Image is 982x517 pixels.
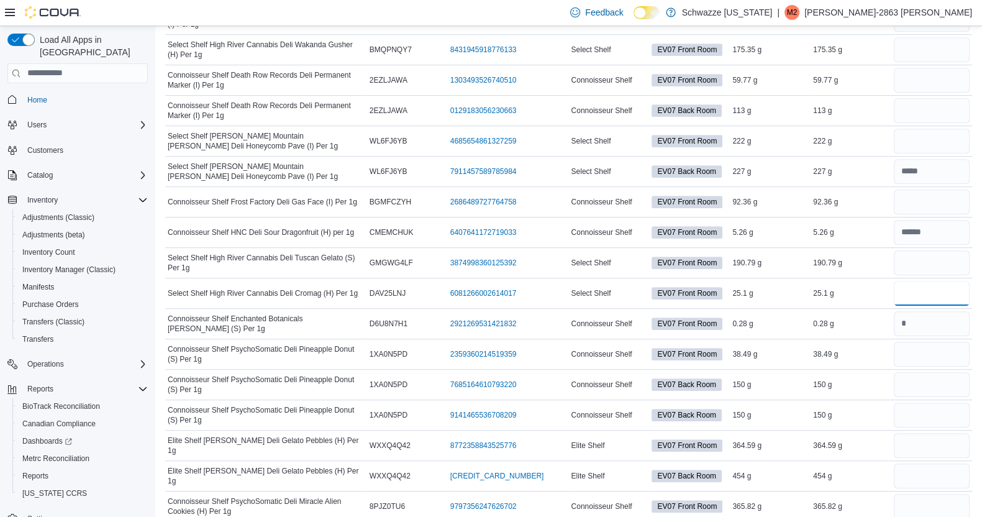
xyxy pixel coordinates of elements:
span: D6U8N7H1 [370,319,407,329]
div: 5.26 g [730,225,811,240]
span: Inventory [27,195,58,205]
span: EV07 Front Room [652,257,722,269]
a: Transfers [17,332,58,347]
span: Select Shelf [571,167,611,176]
span: Transfers [22,334,53,344]
span: Reports [17,469,148,483]
span: Home [22,92,148,108]
button: Inventory [22,193,63,208]
span: Reports [27,384,53,394]
button: BioTrack Reconciliation [12,398,153,415]
div: 150 g [730,377,811,392]
a: 3874998360125392 [450,258,517,268]
div: 227 g [730,164,811,179]
span: EV07 Front Room [652,348,722,360]
span: CMEMCHUK [370,227,414,237]
span: EV07 Back Room [652,409,722,421]
a: 0129183056230663 [450,106,517,116]
span: Inventory [22,193,148,208]
div: 364.59 g [730,438,811,453]
div: 365.82 g [730,499,811,514]
span: Connoisseur Shelf [571,380,632,390]
a: Dashboards [17,434,77,449]
button: Home [2,91,153,109]
span: EV07 Front Room [657,501,717,512]
a: [CREDIT_CARD_NUMBER] [450,471,544,481]
span: EV07 Back Room [657,409,716,421]
button: Customers [2,141,153,159]
span: EV07 Front Room [652,135,722,147]
span: EV07 Front Room [652,43,722,56]
div: 0.28 g [811,316,891,331]
span: EV07 Front Room [652,439,722,452]
span: Canadian Compliance [22,419,96,429]
span: Inventory Count [22,247,75,257]
a: 6081266002614017 [450,288,517,298]
p: Schwazze [US_STATE] [682,5,773,20]
span: EV07 Front Room [657,257,717,268]
button: Transfers [12,331,153,348]
div: 190.79 g [811,255,891,270]
span: Canadian Compliance [17,416,148,431]
div: 175.35 g [730,42,811,57]
span: Purchase Orders [17,297,148,312]
span: Manifests [22,282,54,292]
span: Transfers (Classic) [17,314,148,329]
button: Adjustments (Classic) [12,209,153,226]
span: Metrc Reconciliation [17,451,148,466]
span: Connoisseur Shelf PsychoSomatic Deli Pineapple Donut (S) Per 1g [168,375,365,395]
span: BGMFCZYH [370,197,411,207]
span: [US_STATE] CCRS [22,488,87,498]
button: Catalog [22,168,58,183]
span: EV07 Front Room [657,227,717,238]
span: Feedback [585,6,623,19]
span: 2EZLJAWA [370,75,407,85]
button: Inventory Manager (Classic) [12,261,153,278]
div: 175.35 g [811,42,891,57]
span: 1XA0N5PD [370,380,407,390]
a: 7911457589785984 [450,167,517,176]
span: Adjustments (Classic) [17,210,148,225]
span: Connoisseur Shelf [571,319,632,329]
span: Reports [22,382,148,396]
button: Inventory [2,191,153,209]
span: Connoisseur Shelf [571,75,632,85]
span: DAV25LNJ [370,288,406,298]
a: BioTrack Reconciliation [17,399,105,414]
p: | [777,5,780,20]
a: Home [22,93,52,108]
span: 8PJZ0TU6 [370,501,405,511]
span: 1XA0N5PD [370,349,407,359]
a: 9797356247626702 [450,501,517,511]
button: Transfers (Classic) [12,313,153,331]
span: EV07 Front Room [652,196,722,208]
span: 2EZLJAWA [370,106,407,116]
input: Dark Mode [634,6,660,19]
span: GMGWG4LF [370,258,413,268]
span: Users [27,120,47,130]
span: BioTrack Reconciliation [22,401,100,411]
span: Operations [22,357,148,372]
button: Operations [2,355,153,373]
span: Washington CCRS [17,486,148,501]
span: Connoisseur Shelf Death Row Records Deli Permanent Marker (I) Per 1g [168,70,365,90]
a: 8772358843525776 [450,441,517,451]
span: BioTrack Reconciliation [17,399,148,414]
span: EV07 Front Room [652,74,722,86]
span: Home [27,95,47,105]
span: Purchase Orders [22,300,79,309]
span: 1XA0N5PD [370,410,407,420]
a: Manifests [17,280,59,295]
span: Inventory Manager (Classic) [22,265,116,275]
a: 4685654861327259 [450,136,517,146]
span: Operations [27,359,64,369]
span: Elite Shelf [571,441,604,451]
div: 25.1 g [811,286,891,301]
span: WXXQ4Q42 [370,471,411,481]
span: Select Shelf [571,136,611,146]
span: Connoisseur Shelf PsychoSomatic Deli Miracle Alien Cookies (H) Per 1g [168,496,365,516]
a: 2359360214519359 [450,349,517,359]
div: 59.77 g [730,73,811,88]
span: EV07 Back Room [657,470,716,482]
span: EV07 Front Room [657,318,717,329]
